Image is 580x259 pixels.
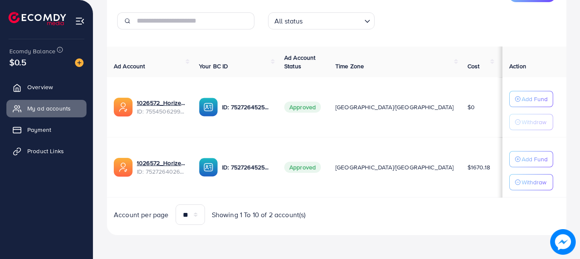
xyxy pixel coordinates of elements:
[509,151,553,167] button: Add Fund
[27,83,53,91] span: Overview
[522,94,548,104] p: Add Fund
[522,177,546,187] p: Withdraw
[114,158,133,177] img: ic-ads-acc.e4c84228.svg
[212,210,306,220] span: Showing 1 To 10 of 2 account(s)
[27,104,71,113] span: My ad accounts
[6,100,87,117] a: My ad accounts
[114,210,169,220] span: Account per page
[222,162,271,172] p: ID: 7527264525683523602
[75,58,84,67] img: image
[509,114,553,130] button: Withdraw
[199,98,218,116] img: ic-ba-acc.ded83a64.svg
[137,107,185,116] span: ID: 7554506299057422337
[199,62,228,70] span: Your BC ID
[509,62,526,70] span: Action
[306,13,361,27] input: Search for option
[6,121,87,138] a: Payment
[284,102,321,113] span: Approved
[509,91,553,107] button: Add Fund
[467,62,480,70] span: Cost
[114,98,133,116] img: ic-ads-acc.e4c84228.svg
[9,47,55,55] span: Ecomdy Balance
[75,16,85,26] img: menu
[199,158,218,177] img: ic-ba-acc.ded83a64.svg
[284,162,321,173] span: Approved
[284,53,316,70] span: Ad Account Status
[273,15,305,27] span: All status
[509,174,553,190] button: Withdraw
[137,99,185,116] div: <span class='underline'>1026572_Horizen 2.0_1758920628520</span></br>7554506299057422337
[137,159,185,176] div: <span class='underline'>1026572_Horizen Store_1752578018180</span></br>7527264026565558290
[467,163,490,172] span: $1670.18
[335,163,454,172] span: [GEOGRAPHIC_DATA]/[GEOGRAPHIC_DATA]
[137,99,185,107] a: 1026572_Horizen 2.0_1758920628520
[27,125,51,134] span: Payment
[9,12,66,25] img: logo
[551,230,575,254] img: image
[114,62,145,70] span: Ad Account
[137,159,185,167] a: 1026572_Horizen Store_1752578018180
[6,79,87,96] a: Overview
[335,62,364,70] span: Time Zone
[27,147,64,155] span: Product Links
[9,56,27,68] span: $0.5
[137,167,185,176] span: ID: 7527264026565558290
[6,143,87,160] a: Product Links
[335,103,454,111] span: [GEOGRAPHIC_DATA]/[GEOGRAPHIC_DATA]
[467,103,475,111] span: $0
[268,12,375,29] div: Search for option
[522,154,548,164] p: Add Fund
[522,117,546,127] p: Withdraw
[222,102,271,112] p: ID: 7527264525683523602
